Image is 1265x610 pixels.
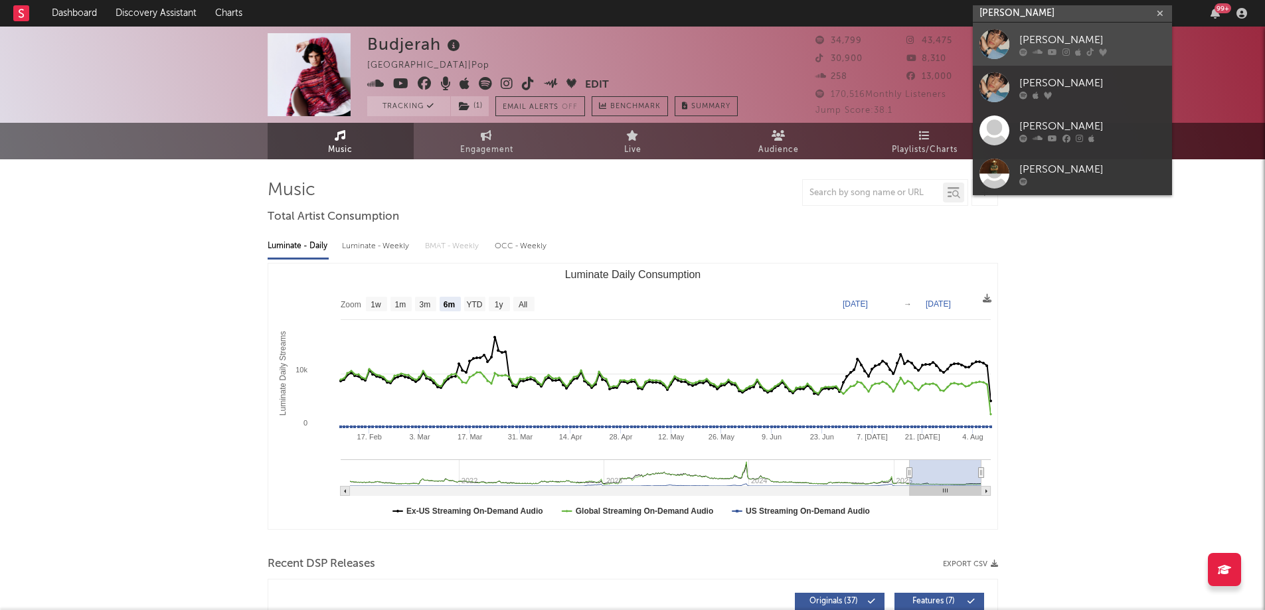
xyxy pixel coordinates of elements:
span: Recent DSP Releases [268,556,375,572]
text: 12. May [658,433,685,441]
text: Luminate Daily Streams [278,331,288,416]
span: 43,475 [906,37,952,45]
a: [PERSON_NAME] [973,23,1172,66]
a: Music [268,123,414,159]
span: Total Artist Consumption [268,209,399,225]
span: 13,000 [906,72,952,81]
text: All [518,300,527,309]
text: Luminate Daily Consumption [564,269,701,280]
text: Zoom [341,300,361,309]
a: [PERSON_NAME] [973,66,1172,109]
div: Luminate - Daily [268,235,329,258]
button: Edit [585,77,609,94]
text: 14. Apr [558,433,582,441]
button: 99+ [1211,8,1220,19]
button: Features(7) [894,593,984,610]
span: 8,310 [906,54,946,63]
button: Originals(37) [795,593,885,610]
div: Budjerah [367,33,464,55]
span: Music [328,142,353,158]
div: [PERSON_NAME] [1019,161,1165,177]
div: 99 + [1215,3,1231,13]
span: ( 1 ) [450,96,489,116]
text: 1y [494,300,503,309]
text: 3. Mar [409,433,430,441]
text: [DATE] [926,299,951,309]
a: Engagement [414,123,560,159]
text: 17. Feb [357,433,381,441]
text: Ex-US Streaming On-Demand Audio [406,506,543,516]
a: Audience [706,123,852,159]
span: Summary [691,103,730,110]
text: 7. [DATE] [857,433,888,441]
span: 30,900 [815,54,863,63]
span: 170,516 Monthly Listeners [815,90,946,99]
input: Search for artists [973,5,1172,22]
text: 1m [394,300,406,309]
button: (1) [451,96,489,116]
text: 1w [371,300,381,309]
button: Summary [675,96,738,116]
a: Live [560,123,706,159]
span: Playlists/Charts [892,142,958,158]
text: 3m [419,300,430,309]
div: [PERSON_NAME] [1019,32,1165,48]
a: [PERSON_NAME] [973,152,1172,195]
button: Email AlertsOff [495,96,585,116]
div: [GEOGRAPHIC_DATA] | Pop [367,58,505,74]
text: 10k [295,366,307,374]
div: [PERSON_NAME] [1019,75,1165,91]
em: Off [562,104,578,111]
text: US Streaming On-Demand Audio [746,506,870,516]
span: Audience [758,142,799,158]
text: [DATE] [843,299,868,309]
text: 26. May [708,433,734,441]
span: Live [624,142,641,158]
text: 17. Mar [458,433,483,441]
text: 6m [443,300,454,309]
text: 31. Mar [507,433,533,441]
a: [PERSON_NAME] [973,109,1172,152]
text: 21. [DATE] [904,433,940,441]
svg: Luminate Daily Consumption [268,264,997,529]
span: 258 [815,72,847,81]
span: Jump Score: 38.1 [815,106,892,115]
text: 9. Jun [762,433,782,441]
input: Search by song name or URL [803,188,943,198]
span: Engagement [460,142,513,158]
text: 4. Aug [962,433,983,441]
button: Export CSV [943,560,998,568]
button: Tracking [367,96,450,116]
a: Playlists/Charts [852,123,998,159]
span: Benchmark [610,99,661,115]
div: OCC - Weekly [495,235,548,258]
text: 23. Jun [809,433,833,441]
text: Global Streaming On-Demand Audio [575,506,713,516]
text: → [904,299,912,309]
a: Benchmark [592,96,668,116]
span: 34,799 [815,37,862,45]
text: 0 [303,419,307,427]
text: 28. Apr [609,433,632,441]
div: [PERSON_NAME] [1019,118,1165,134]
div: Luminate - Weekly [342,235,412,258]
span: Features ( 7 ) [903,597,964,605]
text: YTD [466,300,482,309]
span: Originals ( 37 ) [803,597,865,605]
